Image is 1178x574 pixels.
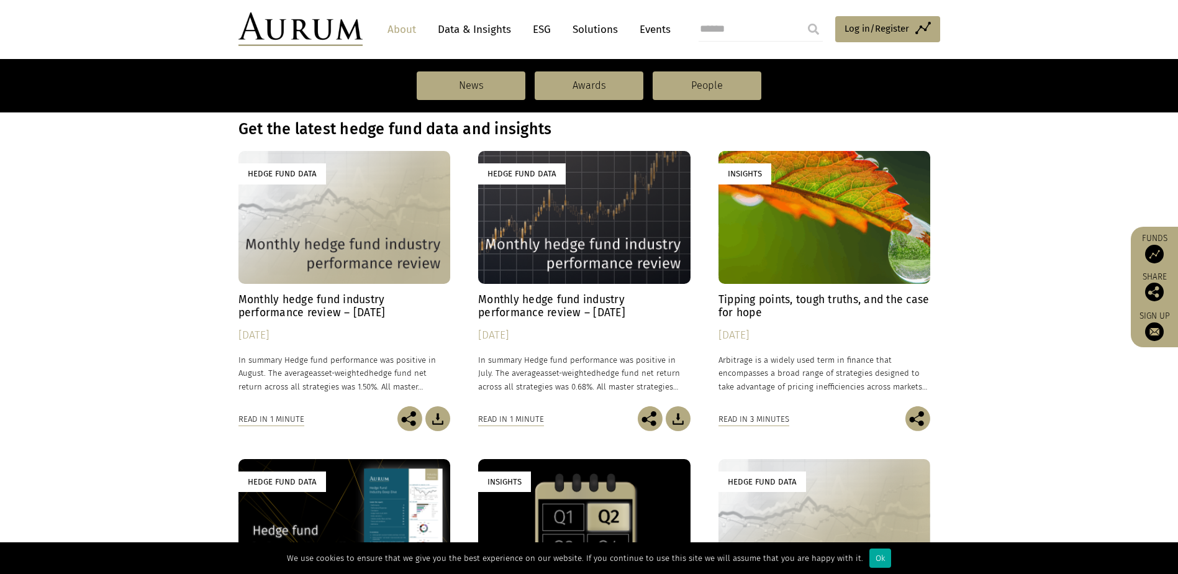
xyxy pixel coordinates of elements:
[238,163,326,184] div: Hedge Fund Data
[1145,283,1164,301] img: Share this post
[478,471,531,492] div: Insights
[845,21,909,36] span: Log in/Register
[238,120,780,139] h3: Get the latest hedge fund data and insights
[238,327,451,344] div: [DATE]
[638,406,663,431] img: Share this post
[238,412,304,426] div: Read in 1 minute
[527,18,557,41] a: ESG
[478,163,566,184] div: Hedge Fund Data
[238,353,451,393] p: In summary Hedge fund performance was positive in August. The average hedge fund net return acros...
[905,406,930,431] img: Share this post
[718,353,931,393] p: Arbitrage is a widely used term in finance that encompasses a broad range of strategies designed ...
[478,293,691,319] h4: Monthly hedge fund industry performance review – [DATE]
[653,71,761,100] a: People
[425,406,450,431] img: Download Article
[1145,322,1164,341] img: Sign up to our newsletter
[718,327,931,344] div: [DATE]
[666,406,691,431] img: Download Article
[540,368,596,378] span: asset-weighted
[313,368,369,378] span: asset-weighted
[478,353,691,393] p: In summary Hedge fund performance was positive in July. The average hedge fund net return across ...
[633,18,671,41] a: Events
[801,17,826,42] input: Submit
[718,293,931,319] h4: Tipping points, tough truths, and the case for hope
[718,412,789,426] div: Read in 3 minutes
[835,16,940,42] a: Log in/Register
[478,151,691,406] a: Hedge Fund Data Monthly hedge fund industry performance review – [DATE] [DATE] In summary Hedge f...
[718,471,806,492] div: Hedge Fund Data
[238,293,451,319] h4: Monthly hedge fund industry performance review – [DATE]
[1137,233,1172,263] a: Funds
[718,151,931,406] a: Insights Tipping points, tough truths, and the case for hope [DATE] Arbitrage is a widely used te...
[566,18,624,41] a: Solutions
[1145,245,1164,263] img: Access Funds
[535,71,643,100] a: Awards
[478,412,544,426] div: Read in 1 minute
[1137,273,1172,301] div: Share
[238,471,326,492] div: Hedge Fund Data
[238,151,451,406] a: Hedge Fund Data Monthly hedge fund industry performance review – [DATE] [DATE] In summary Hedge f...
[718,163,771,184] div: Insights
[381,18,422,41] a: About
[869,549,891,568] div: Ok
[478,327,691,344] div: [DATE]
[417,71,525,100] a: News
[397,406,422,431] img: Share this post
[432,18,517,41] a: Data & Insights
[238,12,363,46] img: Aurum
[1137,311,1172,341] a: Sign up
